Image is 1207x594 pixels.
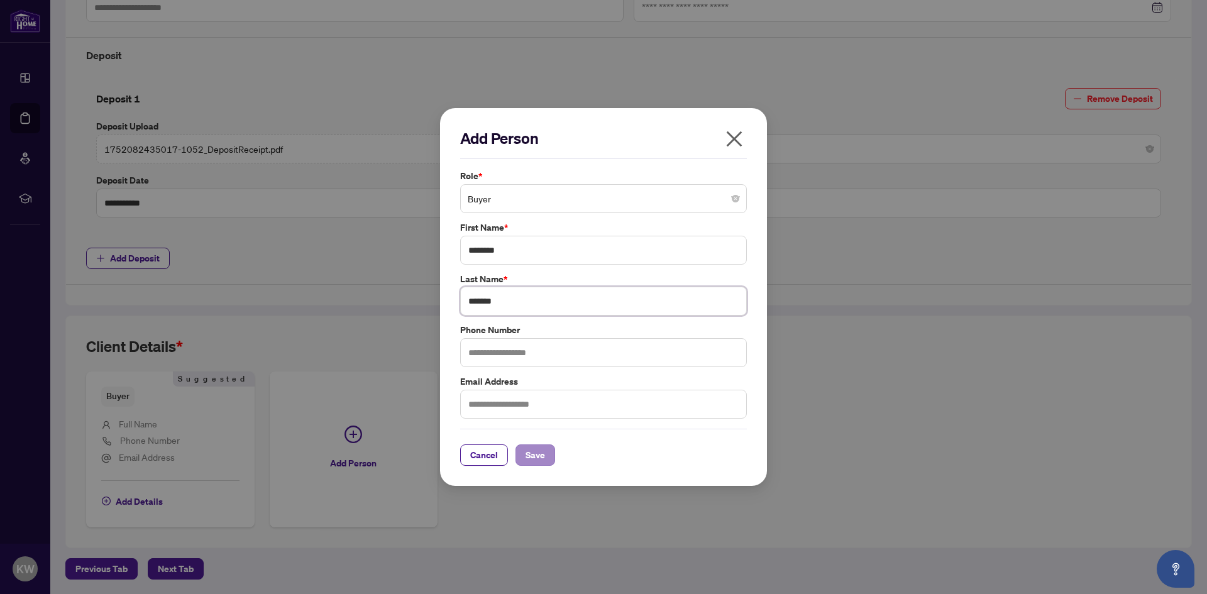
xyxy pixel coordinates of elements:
[460,272,747,286] label: Last Name
[468,187,739,211] span: Buyer
[515,444,555,466] button: Save
[1157,550,1194,588] button: Open asap
[460,323,747,337] label: Phone Number
[460,375,747,388] label: Email Address
[470,445,498,465] span: Cancel
[460,128,747,148] h2: Add Person
[526,445,545,465] span: Save
[460,169,747,183] label: Role
[460,444,508,466] button: Cancel
[460,221,747,234] label: First Name
[732,195,739,202] span: close-circle
[724,129,744,149] span: close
